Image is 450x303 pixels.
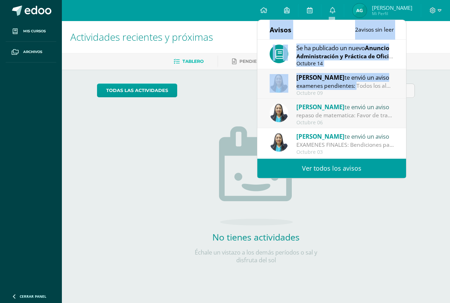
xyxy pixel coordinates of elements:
[239,59,300,64] span: Pendientes de entrega
[296,132,394,141] div: te envió un aviso
[219,126,293,225] img: no_activities.png
[257,159,406,178] a: Ver todos los avisos
[70,30,213,44] span: Actividades recientes y próximas
[355,26,394,33] span: avisos sin leer
[296,120,394,126] div: Octubre 06
[296,111,394,119] div: repaso de matematica: Favor de traer su material de matemática, realizarán un repaso en el primer...
[6,42,56,62] a: Archivos
[186,249,326,264] p: Échale un vistazo a los demás períodos o sal y disfruta del sol
[296,90,394,96] div: Octubre 09
[232,56,300,67] a: Pendientes de entrega
[182,59,204,64] span: Tablero
[23,28,46,34] span: Mis cursos
[20,294,46,299] span: Cerrar panel
[296,149,394,155] div: Octubre 03
[296,141,394,149] div: EXAMENES FINALES: Bendiciones para cada uno Se les recuerda que la otra semana se estarán realiza...
[365,44,389,52] span: Anuncio
[296,73,394,82] div: te envió un aviso
[23,49,42,55] span: Archivos
[296,73,345,81] span: [PERSON_NAME]
[296,103,345,111] span: [PERSON_NAME]
[174,56,204,67] a: Tablero
[353,4,367,18] img: 77b346fa40d0f6863b3502a680d4df44.png
[372,11,412,17] span: Mi Perfil
[296,82,394,90] div: examenes pendientes: Todos los alumnos que tienen exámenes pendientes, deben presentarse ,mañana ...
[270,104,288,122] img: 49168807a2b8cca0ef2119beca2bd5ad.png
[355,26,358,33] span: 2
[186,231,326,243] h2: No tienes actividades
[97,84,177,97] a: todas las Actividades
[270,133,288,152] img: 49168807a2b8cca0ef2119beca2bd5ad.png
[296,61,394,67] div: Octubre 14
[270,74,288,93] img: 49168807a2b8cca0ef2119beca2bd5ad.png
[296,52,394,60] div: | [PERSON_NAME]
[296,52,396,60] strong: Administración y Práctica de Oficina
[296,102,394,111] div: te envió un aviso
[296,43,394,52] div: Se ha publicado un nuevo
[372,4,412,11] span: [PERSON_NAME]
[296,132,345,140] span: [PERSON_NAME]
[6,21,56,42] a: Mis cursos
